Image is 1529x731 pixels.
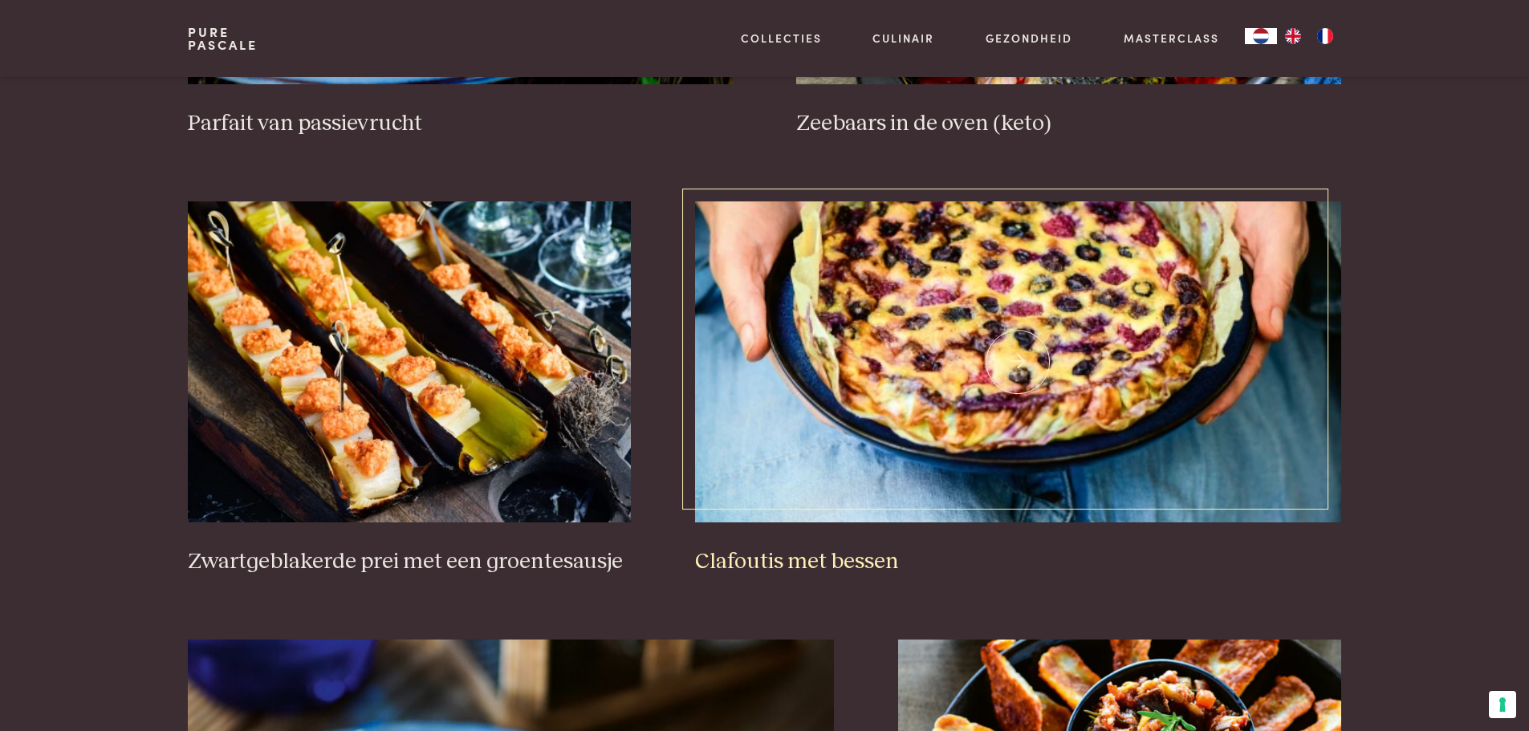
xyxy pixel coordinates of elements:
a: Zwartgeblakerde prei met een groentesausje Zwartgeblakerde prei met een groentesausje [188,201,631,575]
a: PurePascale [188,26,258,51]
a: Clafoutis met bessen Clafoutis met bessen [695,201,1341,575]
img: Zwartgeblakerde prei met een groentesausje [188,201,631,522]
a: Collecties [741,30,822,47]
button: Uw voorkeuren voor toestemming voor trackingtechnologieën [1489,691,1516,718]
h3: Clafoutis met bessen [695,548,1341,576]
a: FR [1309,28,1341,44]
a: Gezondheid [986,30,1072,47]
h3: Zwartgeblakerde prei met een groentesausje [188,548,631,576]
aside: Language selected: Nederlands [1245,28,1341,44]
a: EN [1277,28,1309,44]
ul: Language list [1277,28,1341,44]
h3: Zeebaars in de oven (keto) [796,110,1340,138]
a: Culinair [872,30,934,47]
div: Language [1245,28,1277,44]
a: Masterclass [1124,30,1219,47]
h3: Parfait van passievrucht [188,110,732,138]
a: NL [1245,28,1277,44]
img: Clafoutis met bessen [695,201,1341,522]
